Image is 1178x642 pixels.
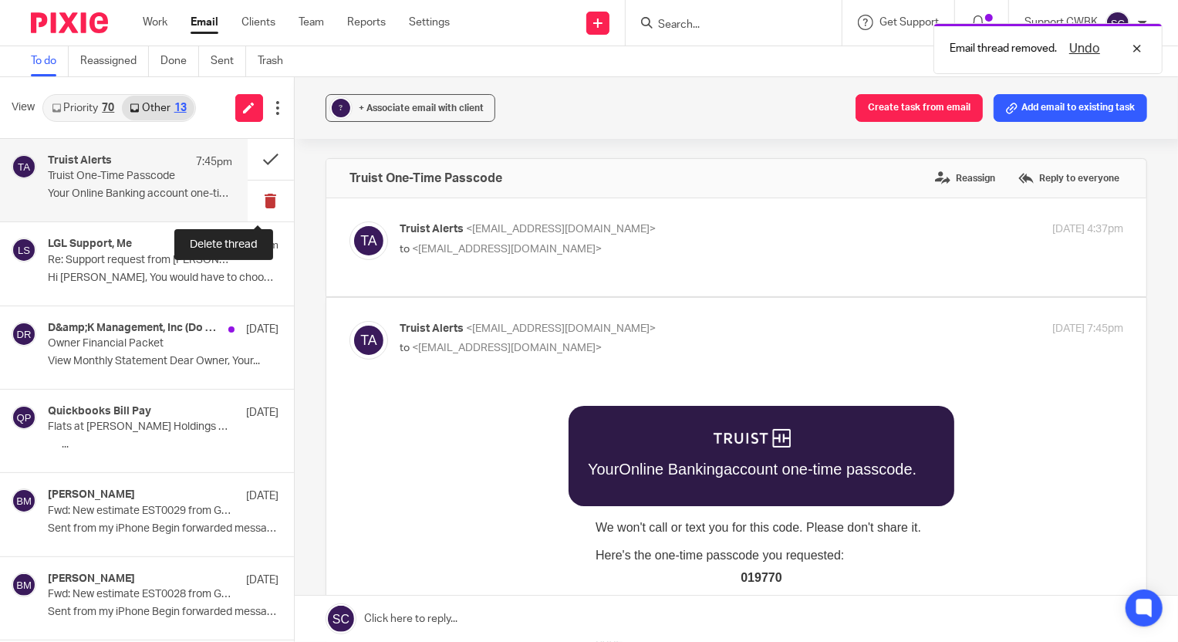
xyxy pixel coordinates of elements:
img: svg%3E [12,405,36,430]
span: Online Banking [219,70,324,87]
p: Hi [PERSON_NAME], You would have to choose one of... [48,272,278,285]
div: If you didn't make this request, please reset your password by selecting "Forgot user ID or passw... [196,219,528,256]
span: 019770 [341,181,382,194]
img: Pixie [31,12,108,33]
div: Questions? Call us at . [196,315,428,327]
span: 2025 [203,457,224,468]
p: [DATE] [246,488,278,504]
h4: D&amp;K Management, Inc (Do Not Reply), D&amp;K Management, Inc -JC (Do Not Reply) [48,322,221,335]
h4: Truist Alerts [48,154,112,167]
p: [DATE] [246,405,278,421]
span: to [400,343,410,353]
img: svg%3E [1105,11,1130,35]
label: Reply to everyone [1014,167,1123,190]
span: to [400,244,410,255]
p: [DATE] 7:45pm [1052,321,1123,337]
a: [DOMAIN_NAME][URL] [314,414,412,424]
img: svg%3E [349,321,388,360]
h4: [PERSON_NAME] [48,488,135,502]
div: Learn more about security at or privacy at [196,414,528,433]
img: svg%3E [12,238,36,262]
p: View Monthly Statement Dear Owner, Your... [48,355,278,368]
div: Truist Financial Corporation. Truist Bank, Member FDIC. Equal Housing Lender. © Truist Financial ... [196,448,528,476]
p: Flats at [PERSON_NAME] Holdings LLC is interested in QuickBooks Bill Pay [48,421,232,434]
a: Team [299,15,324,30]
a: Priority70 [44,96,122,120]
p: Sent from my iPhone Begin forwarded message: ... [48,522,278,536]
p: Fwd: New estimate EST0028 from Good Works Restoration [48,588,232,601]
img: svg%3E [12,154,36,179]
span: <[EMAIL_ADDRESS][DOMAIN_NAME]> [412,244,602,255]
div: 70 [102,103,114,113]
div: If you found this email in your spam or junk, add to your safe senders list. [196,380,528,399]
a: Email [191,15,218,30]
span: View [12,100,35,116]
a: Reports [347,15,386,30]
a: Done [160,46,199,76]
div: Here's the one-time passcode you requested: [196,159,528,194]
button: ? + Associate email with client [326,94,495,122]
p: Your Online Banking account one-time passcode. ... [48,188,232,201]
a: Work [143,15,167,30]
img: truist-logo.png [314,39,391,57]
a: Other13 [122,96,194,120]
button: Add email to existing task [994,94,1147,122]
a: Settings [409,15,450,30]
p: Email thread removed. [950,41,1057,56]
p: Owner Financial Packet [48,337,232,350]
p: Your account one-time passcode. [188,71,517,86]
span: Truist Alerts [400,323,464,334]
label: Reassign [931,167,999,190]
a: [EMAIL_ADDRESS][DOMAIN_NAME] [196,380,475,400]
img: svg%3E [12,322,36,346]
a: Trash [258,46,295,76]
button: Create task from email [856,94,983,122]
div: Thanks for banking with Truist. [196,287,363,299]
div: We won't call or text you for this code. Please don't share it. [196,131,528,144]
span: + Associate email with client [359,103,484,113]
a: Reassigned [80,46,149,76]
span: Truist Alerts [400,224,464,235]
a: To do [31,46,69,76]
img: svg%3E [12,488,36,513]
div: 13 [174,103,187,113]
a: Sent [211,46,246,76]
a: Clients [241,15,275,30]
a: [PHONE_NUMBER] [313,314,424,327]
p: 7:45pm [196,154,232,170]
div: ? [332,99,350,117]
p: ͏ ͏ ͏ ͏ ͏ ͏ ... [48,438,278,451]
p: 10:57am [237,238,278,253]
p: Truist One-Time Passcode [48,170,195,183]
h4: [PERSON_NAME] [48,573,135,586]
img: svg%3E [12,573,36,597]
a: [DOMAIN_NAME][URL]. [204,423,304,434]
h4: Truist One-Time Passcode [349,171,502,186]
p: [DATE] 4:37pm [1052,221,1123,238]
img: svg%3E [349,221,388,260]
div: This is an automated message. Please don't reply directly to this email. [196,363,528,373]
p: [DATE] [246,322,278,337]
p: [DATE] [246,573,278,588]
button: Undo [1065,39,1105,58]
h4: Quickbooks Bill Pay [48,405,151,418]
p: Sent from my iPhone Begin forwarded message: ... [48,606,278,619]
p: Re: Support request from [PERSON_NAME] at iteministries on [DATE] 11:22:34 [48,254,232,267]
p: Fwd: New estimate EST0029 from Good Works Restoration [48,505,232,518]
span: <[EMAIL_ADDRESS][DOMAIN_NAME]> [466,323,656,334]
span: <[EMAIL_ADDRESS][DOMAIN_NAME]> [412,343,602,353]
h4: LGL Support, Me [48,238,132,251]
span: <[EMAIL_ADDRESS][DOMAIN_NAME]> [466,224,656,235]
